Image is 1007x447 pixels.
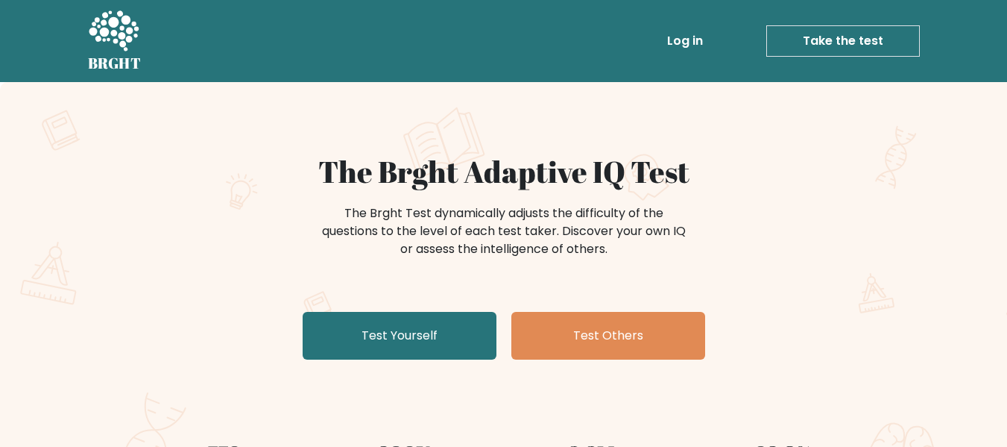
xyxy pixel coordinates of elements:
[661,26,709,56] a: Log in
[318,204,690,258] div: The Brght Test dynamically adjusts the difficulty of the questions to the level of each test take...
[303,312,496,360] a: Test Yourself
[140,154,868,190] h1: The Brght Adaptive IQ Test
[88,6,142,76] a: BRGHT
[511,312,705,360] a: Test Others
[88,54,142,72] h5: BRGHT
[766,25,920,57] a: Take the test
